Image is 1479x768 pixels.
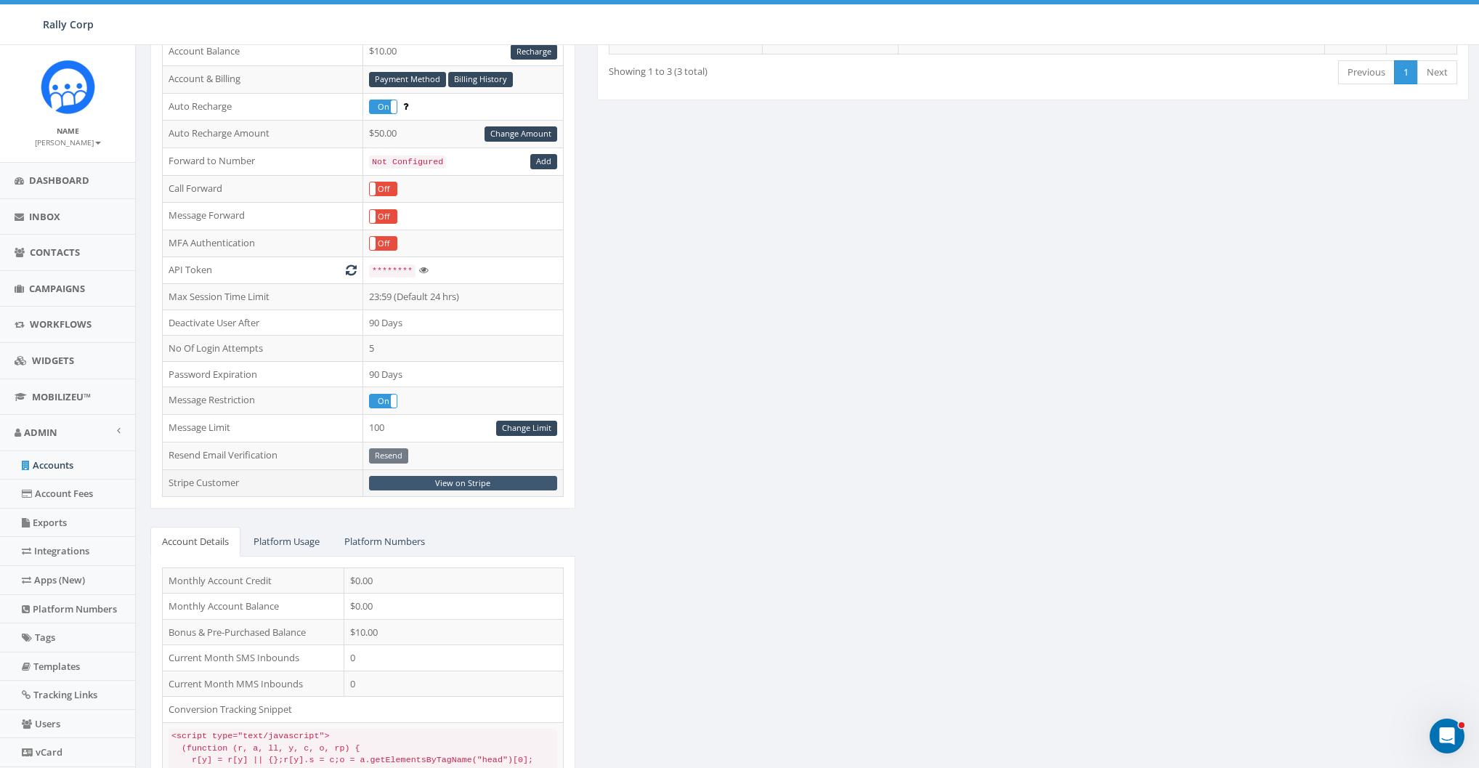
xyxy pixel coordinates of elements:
td: 0 [344,671,564,697]
td: $10.00 [344,619,564,645]
div: OnOff [369,209,397,224]
a: Billing History [448,72,513,87]
span: Campaigns [29,282,85,295]
div: OnOff [369,394,397,408]
td: Monthly Account Balance [163,594,344,620]
td: Password Expiration [163,361,363,387]
td: Current Month SMS Inbounds [163,645,344,671]
td: Current Month MMS Inbounds [163,671,344,697]
td: $50.00 [362,121,563,148]
div: OnOff [369,100,397,114]
span: Widgets [32,354,74,367]
a: [PERSON_NAME] [35,135,101,148]
span: Rally Corp [43,17,94,31]
td: Max Session Time Limit [163,284,363,310]
td: 23:59 (Default 24 hrs) [362,284,563,310]
a: Recharge [511,44,557,60]
a: Add [530,154,557,169]
td: Bonus & Pre-Purchased Balance [163,619,344,645]
small: [PERSON_NAME] [35,137,101,147]
td: 90 Days [362,310,563,336]
span: Contacts [30,246,80,259]
a: View on Stripe [369,476,557,491]
td: Account & Billing [163,65,363,93]
a: 1 [1394,60,1418,84]
label: On [370,100,397,113]
span: Workflows [30,318,92,331]
td: Auto Recharge [163,93,363,121]
td: Conversion Tracking Snippet [163,697,564,723]
code: Not Configured [369,155,446,169]
td: 0 [344,645,564,671]
div: OnOff [369,236,397,251]
div: OnOff [369,182,397,196]
td: Stripe Customer [163,469,363,497]
a: Platform Usage [242,527,331,557]
img: Icon_1.png [41,60,95,114]
td: 5 [362,336,563,362]
td: 90 Days [362,361,563,387]
label: Off [370,182,397,195]
td: Deactivate User After [163,310,363,336]
label: Off [370,210,397,223]
span: MobilizeU™ [32,390,91,403]
td: Auto Recharge Amount [163,121,363,148]
td: $0.00 [344,594,564,620]
td: $10.00 [362,39,563,66]
a: Next [1417,60,1457,84]
td: $0.00 [344,567,564,594]
span: Admin [24,426,57,439]
a: Change Amount [485,126,557,142]
span: Enable to prevent campaign failure. [403,100,408,113]
small: Name [57,126,79,136]
td: API Token [163,257,363,284]
td: No Of Login Attempts [163,336,363,362]
span: Dashboard [29,174,89,187]
td: 100 [362,414,563,442]
a: Platform Numbers [333,527,437,557]
span: Inbox [29,210,60,223]
td: Account Balance [163,39,363,66]
i: Generate New Token [346,265,357,275]
td: Monthly Account Credit [163,567,344,594]
td: Message Restriction [163,387,363,415]
a: Change Limit [496,421,557,436]
label: Off [370,237,397,250]
a: Previous [1338,60,1395,84]
div: Showing 1 to 3 (3 total) [609,59,949,78]
a: Account Details [150,527,240,557]
iframe: Intercom live chat [1430,719,1464,753]
a: Payment Method [369,72,446,87]
td: Message Limit [163,414,363,442]
td: MFA Authentication [163,230,363,257]
label: On [370,395,397,408]
td: Resend Email Verification [163,442,363,469]
td: Message Forward [163,203,363,230]
td: Forward to Number [163,147,363,175]
td: Call Forward [163,175,363,203]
